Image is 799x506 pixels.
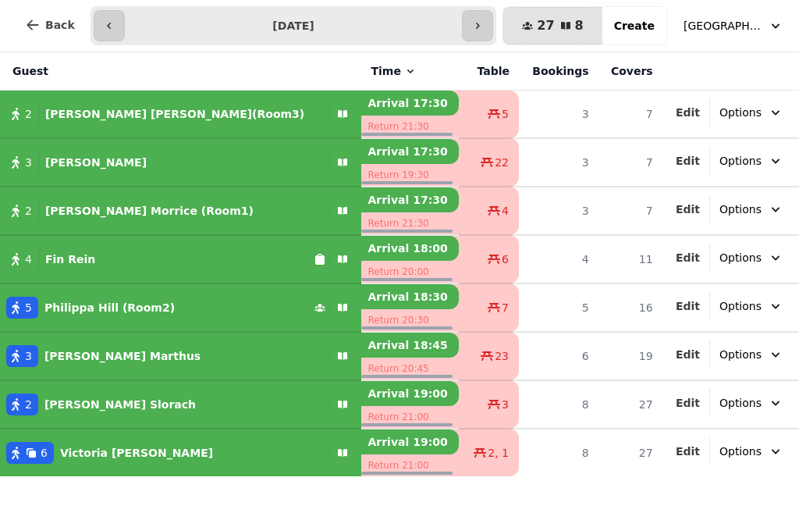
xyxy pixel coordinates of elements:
button: 278 [503,7,602,45]
span: 6 [502,251,509,267]
button: Edit [676,105,700,120]
span: Edit [676,301,700,312]
span: Edit [676,252,700,263]
td: 5 [519,283,598,332]
span: 7 [502,300,509,315]
span: 27 [537,20,554,32]
span: 3 [502,397,509,412]
button: Back [12,6,87,44]
p: Return 21:00 [361,454,459,476]
button: [GEOGRAPHIC_DATA] [674,12,793,40]
button: Options [710,147,793,175]
span: Back [45,20,75,30]
th: Bookings [519,52,598,91]
span: 4 [25,251,32,267]
span: 3 [25,155,32,170]
p: [PERSON_NAME] Marthus [44,348,201,364]
p: Philippa Hill (Room2) [44,300,175,315]
th: Covers [598,52,662,91]
span: 2 [25,397,32,412]
button: Create [602,7,667,45]
span: Edit [676,349,700,360]
span: 2 [25,106,32,122]
button: Edit [676,153,700,169]
span: Options [719,250,762,265]
p: Arrival 19:00 [361,429,459,454]
p: [PERSON_NAME] Slorach [44,397,196,412]
span: Options [719,395,762,411]
p: Return 20:00 [361,261,459,283]
td: 19 [598,332,662,380]
span: Options [719,347,762,362]
td: 4 [519,235,598,283]
p: Victoria [PERSON_NAME] [60,445,213,461]
span: Time [371,63,400,79]
p: Return 19:30 [361,164,459,186]
button: Options [710,195,793,223]
span: Options [719,153,762,169]
td: 8 [519,380,598,429]
span: 5 [502,106,509,122]
td: 3 [519,138,598,187]
span: Options [719,105,762,120]
p: Arrival 17:30 [361,139,459,164]
td: 3 [519,91,598,139]
p: Return 21:30 [361,212,459,234]
button: Options [710,98,793,126]
td: 7 [598,138,662,187]
p: Arrival 17:30 [361,91,459,116]
span: Options [719,298,762,314]
button: Edit [676,201,700,217]
p: Arrival 18:45 [361,333,459,358]
td: 3 [519,187,598,235]
p: Fin Rein [45,251,95,267]
td: 6 [519,332,598,380]
p: [PERSON_NAME] [PERSON_NAME](Room3) [45,106,304,122]
span: 23 [495,348,509,364]
span: Edit [676,107,700,118]
p: Return 21:00 [361,406,459,428]
span: Create [614,20,655,31]
button: Options [710,292,793,320]
span: Edit [676,446,700,457]
span: Edit [676,397,700,408]
p: Arrival 17:30 [361,187,459,212]
p: [PERSON_NAME] [45,155,147,170]
td: 11 [598,235,662,283]
p: [PERSON_NAME] Morrice (Room1) [45,203,254,219]
th: Table [459,52,519,91]
p: Arrival 18:00 [361,236,459,261]
button: Options [710,389,793,417]
button: Edit [676,250,700,265]
td: 7 [598,91,662,139]
p: Return 21:30 [361,116,459,137]
span: Edit [676,204,700,215]
button: Edit [676,395,700,411]
span: 2, 1 [488,445,509,461]
span: 2 [25,203,32,219]
span: Edit [676,155,700,166]
span: 8 [575,20,584,32]
td: 16 [598,283,662,332]
p: Return 20:45 [361,358,459,379]
td: 27 [598,380,662,429]
span: 3 [25,348,32,364]
p: Arrival 18:30 [361,284,459,309]
button: Options [710,437,793,465]
span: [GEOGRAPHIC_DATA] [684,18,762,34]
span: 22 [495,155,509,170]
button: Time [371,63,416,79]
p: Arrival 19:00 [361,381,459,406]
td: 8 [519,429,598,476]
p: Return 20:30 [361,309,459,331]
span: Options [719,201,762,217]
button: Edit [676,347,700,362]
span: 5 [25,300,32,315]
span: 6 [41,445,48,461]
td: 7 [598,187,662,235]
button: Edit [676,444,700,459]
span: Options [719,444,762,459]
button: Options [710,244,793,272]
span: 4 [502,203,509,219]
button: Options [710,340,793,369]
